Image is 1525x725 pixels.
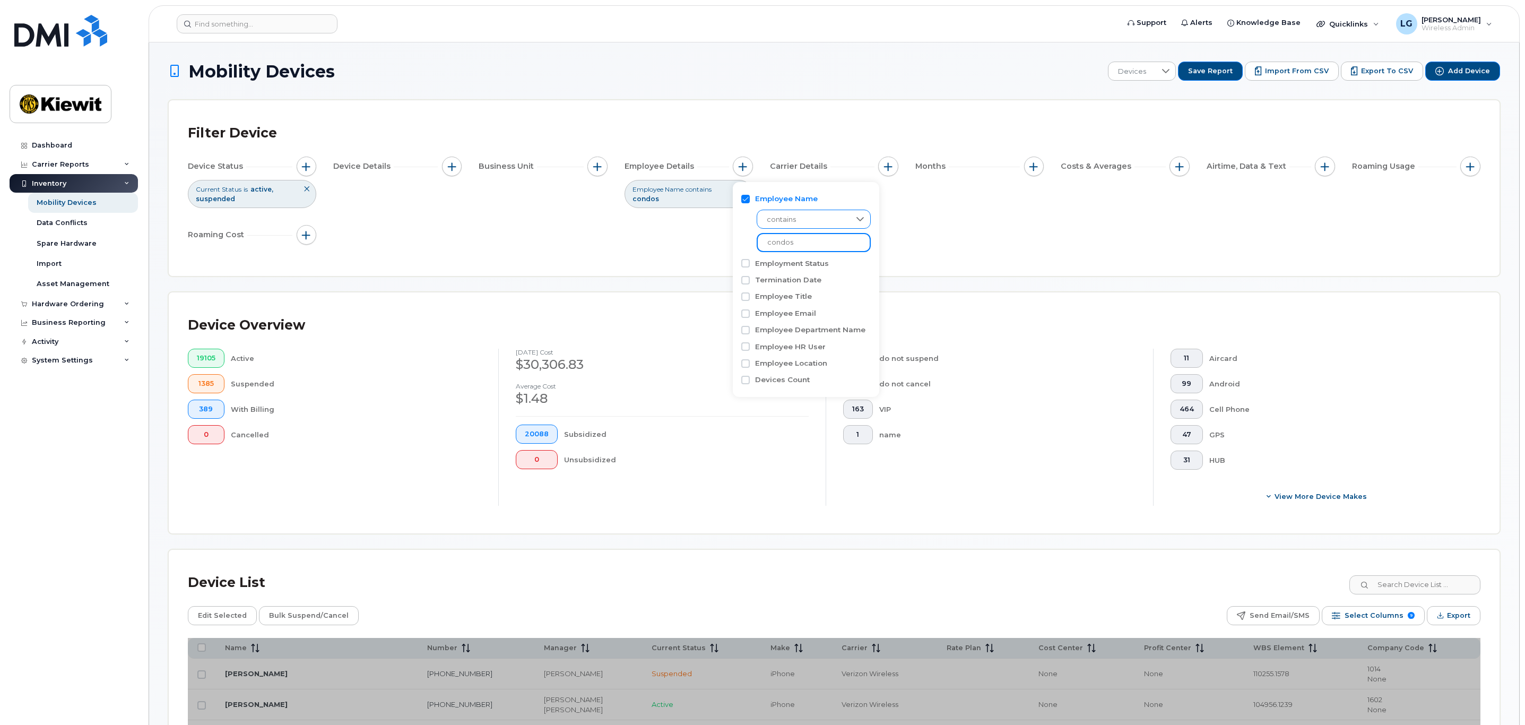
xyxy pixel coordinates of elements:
button: Export [1427,606,1480,625]
button: Add Device [1425,62,1500,81]
span: Export to CSV [1361,66,1413,76]
span: 1 [852,430,864,439]
button: 1 [843,425,873,444]
div: $30,306.83 [516,356,809,374]
span: View More Device Makes [1275,491,1367,502]
h4: [DATE] cost [516,349,809,356]
span: 163 [852,405,864,413]
span: Export [1447,608,1470,624]
span: Send Email/SMS [1250,608,1310,624]
label: Employee Title [755,291,812,301]
span: 31 [1180,456,1194,464]
span: Edit Selected [198,608,247,624]
span: Device Details [333,161,394,172]
button: Select Columns 9 [1322,606,1425,625]
div: do not suspend [879,349,1137,368]
button: Send Email/SMS [1227,606,1320,625]
span: Employee Details [625,161,697,172]
span: Mobility Devices [188,62,335,81]
span: 99 [1180,379,1194,388]
label: Employee Department Name [755,325,865,335]
span: Airtime, Data & Text [1207,161,1289,172]
span: Add Device [1448,66,1490,76]
button: 11 [1171,349,1203,368]
span: 47 [1180,430,1194,439]
span: Business Unit [479,161,537,172]
div: VIP [879,400,1137,419]
button: 163 [843,400,873,419]
span: Save Report [1188,66,1233,76]
span: contains [686,185,712,194]
iframe: Messenger Launcher [1479,679,1517,717]
div: With Billing [231,400,482,419]
span: Devices [1108,62,1156,81]
span: Employee Name [632,185,683,194]
label: Employee HR User [755,342,826,352]
span: Roaming Cost [188,229,247,240]
label: Devices Count [755,375,810,385]
button: Import from CSV [1245,62,1339,81]
span: 20088 [525,430,549,438]
div: Filter Device [188,119,277,147]
span: active [250,185,273,193]
label: Termination Date [755,275,821,285]
span: 0 [525,455,549,464]
button: 389 [188,400,224,419]
div: Device Overview [188,312,305,339]
span: Carrier Details [770,161,830,172]
button: 0 [188,425,224,444]
span: Device Status [188,161,246,172]
span: Import from CSV [1265,66,1329,76]
span: suspended [196,195,235,203]
div: Subsidized [564,425,809,444]
span: Roaming Usage [1352,161,1418,172]
div: Suspended [231,374,482,393]
div: Unsubsidized [564,450,809,469]
div: name [879,425,1137,444]
button: Bulk Suspend/Cancel [259,606,359,625]
div: Device List [188,569,265,597]
span: Current Status [196,185,241,194]
button: 19105 [188,349,224,368]
input: Search Device List ... [1349,575,1480,594]
button: 31 [1171,451,1203,470]
div: do not cancel [879,374,1137,393]
span: 11 [1180,354,1194,362]
span: Select Columns [1345,608,1403,624]
div: Active [231,349,482,368]
span: Months [915,161,949,172]
h4: Average cost [516,383,809,390]
div: HUB [1209,451,1464,470]
span: condos [632,195,659,203]
button: 0 [516,450,558,469]
span: 464 [1180,405,1194,413]
div: Cancelled [231,425,482,444]
button: 47 [1171,425,1203,444]
label: Employee Name [755,194,818,204]
button: 464 [1171,400,1203,419]
span: is [244,185,248,194]
span: 389 [197,405,215,413]
label: Employee Location [755,358,827,368]
span: 19105 [197,354,215,362]
span: 1385 [197,379,215,388]
input: Enter Value [757,233,871,252]
span: 9 [1408,612,1415,619]
button: Edit Selected [188,606,257,625]
div: Android [1209,374,1464,393]
div: Cell Phone [1209,400,1464,419]
button: Export to CSV [1341,62,1423,81]
div: GPS [1209,425,1464,444]
label: Employee Email [755,308,816,318]
button: 1385 [188,374,224,393]
button: 20088 [516,425,558,444]
span: Costs & Averages [1061,161,1134,172]
span: contains [757,210,850,229]
button: Save Report [1178,62,1243,81]
button: 99 [1171,374,1203,393]
span: Bulk Suspend/Cancel [269,608,349,624]
button: View More Device Makes [1171,487,1463,506]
